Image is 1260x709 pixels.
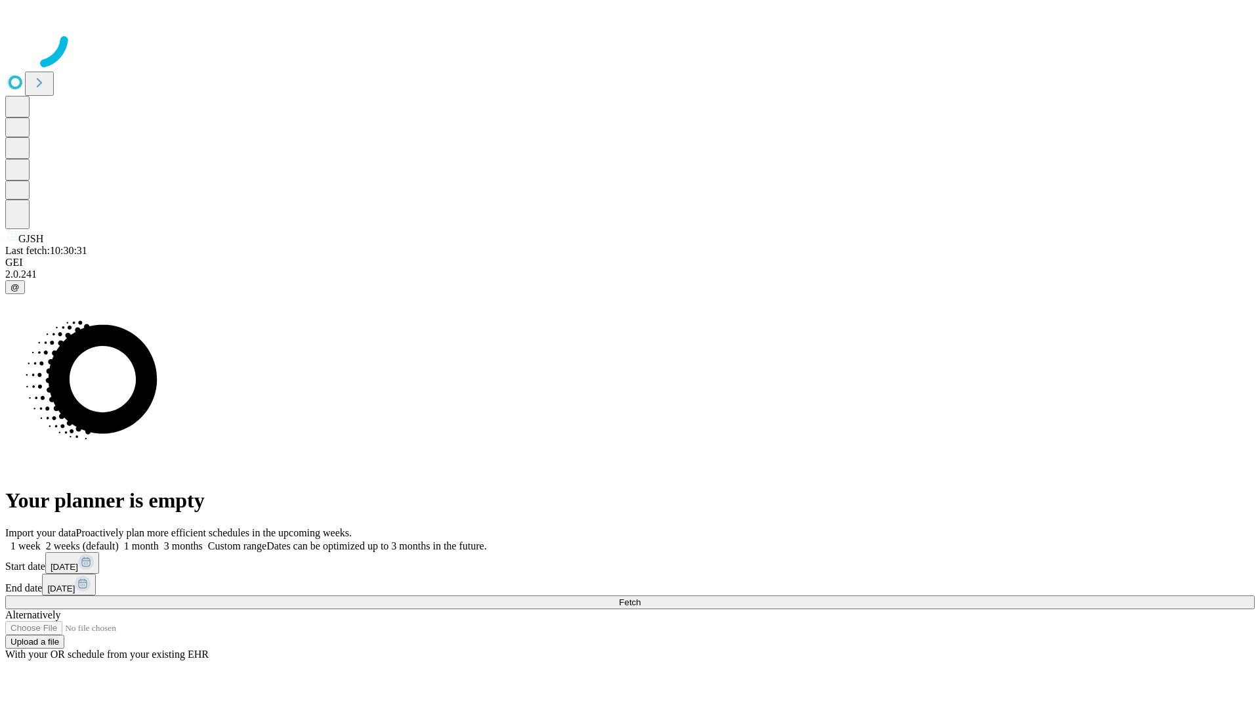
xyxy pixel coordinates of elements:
[45,552,99,574] button: [DATE]
[5,245,87,256] span: Last fetch: 10:30:31
[5,488,1255,513] h1: Your planner is empty
[5,635,64,649] button: Upload a file
[5,269,1255,280] div: 2.0.241
[51,562,78,572] span: [DATE]
[42,574,96,595] button: [DATE]
[124,540,159,551] span: 1 month
[76,527,352,538] span: Proactively plan more efficient schedules in the upcoming weeks.
[5,280,25,294] button: @
[18,233,43,244] span: GJSH
[5,527,76,538] span: Import your data
[208,540,266,551] span: Custom range
[619,597,640,607] span: Fetch
[46,540,119,551] span: 2 weeks (default)
[164,540,203,551] span: 3 months
[47,584,75,593] span: [DATE]
[266,540,486,551] span: Dates can be optimized up to 3 months in the future.
[5,595,1255,609] button: Fetch
[5,552,1255,574] div: Start date
[10,282,20,292] span: @
[5,649,209,660] span: With your OR schedule from your existing EHR
[5,609,60,620] span: Alternatively
[5,257,1255,269] div: GEI
[10,540,41,551] span: 1 week
[5,574,1255,595] div: End date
